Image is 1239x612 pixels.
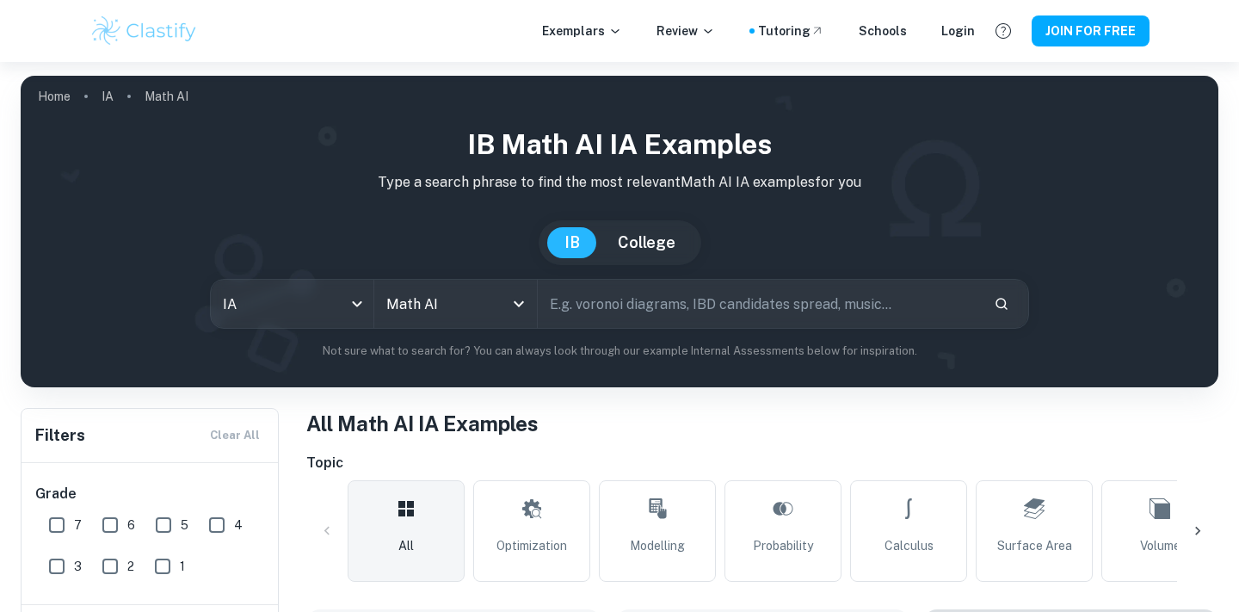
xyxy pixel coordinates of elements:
[306,408,1218,439] h1: All Math AI IA Examples
[542,22,622,40] p: Exemplars
[34,343,1205,360] p: Not sure what to search for? You can always look through our example Internal Assessments below f...
[859,22,907,40] a: Schools
[538,280,980,328] input: E.g. voronoi diagrams, IBD candidates spread, music...
[547,227,597,258] button: IB
[74,516,82,535] span: 7
[1140,536,1180,555] span: Volume
[127,557,134,576] span: 2
[989,16,1018,46] button: Help and Feedback
[89,14,199,48] img: Clastify logo
[234,516,243,535] span: 4
[997,536,1072,555] span: Surface Area
[211,280,373,328] div: IA
[496,536,567,555] span: Optimization
[987,289,1016,318] button: Search
[1032,15,1150,46] button: JOIN FOR FREE
[758,22,824,40] a: Tutoring
[180,557,185,576] span: 1
[34,124,1205,165] h1: IB Math AI IA examples
[630,536,685,555] span: Modelling
[753,536,813,555] span: Probability
[398,536,414,555] span: All
[885,536,934,555] span: Calculus
[507,292,531,316] button: Open
[74,557,82,576] span: 3
[306,453,1218,473] h6: Topic
[38,84,71,108] a: Home
[941,22,975,40] a: Login
[181,516,188,535] span: 5
[656,22,715,40] p: Review
[35,484,266,504] h6: Grade
[34,172,1205,193] p: Type a search phrase to find the most relevant Math AI IA examples for you
[35,423,85,448] h6: Filters
[102,84,114,108] a: IA
[127,516,135,535] span: 6
[145,87,188,106] p: Math AI
[21,76,1218,387] img: profile cover
[601,227,693,258] button: College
